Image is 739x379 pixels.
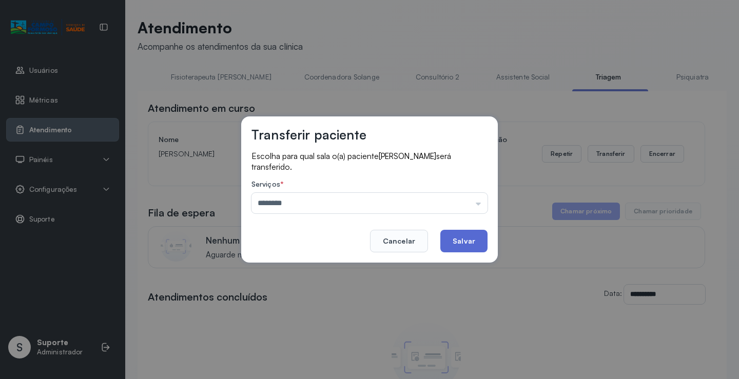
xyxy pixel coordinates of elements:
button: Salvar [440,230,488,252]
p: Escolha para qual sala o(a) paciente será transferido. [251,151,488,172]
h3: Transferir paciente [251,127,366,143]
span: [PERSON_NAME] [379,151,436,161]
span: Serviços [251,179,280,188]
button: Cancelar [370,230,428,252]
